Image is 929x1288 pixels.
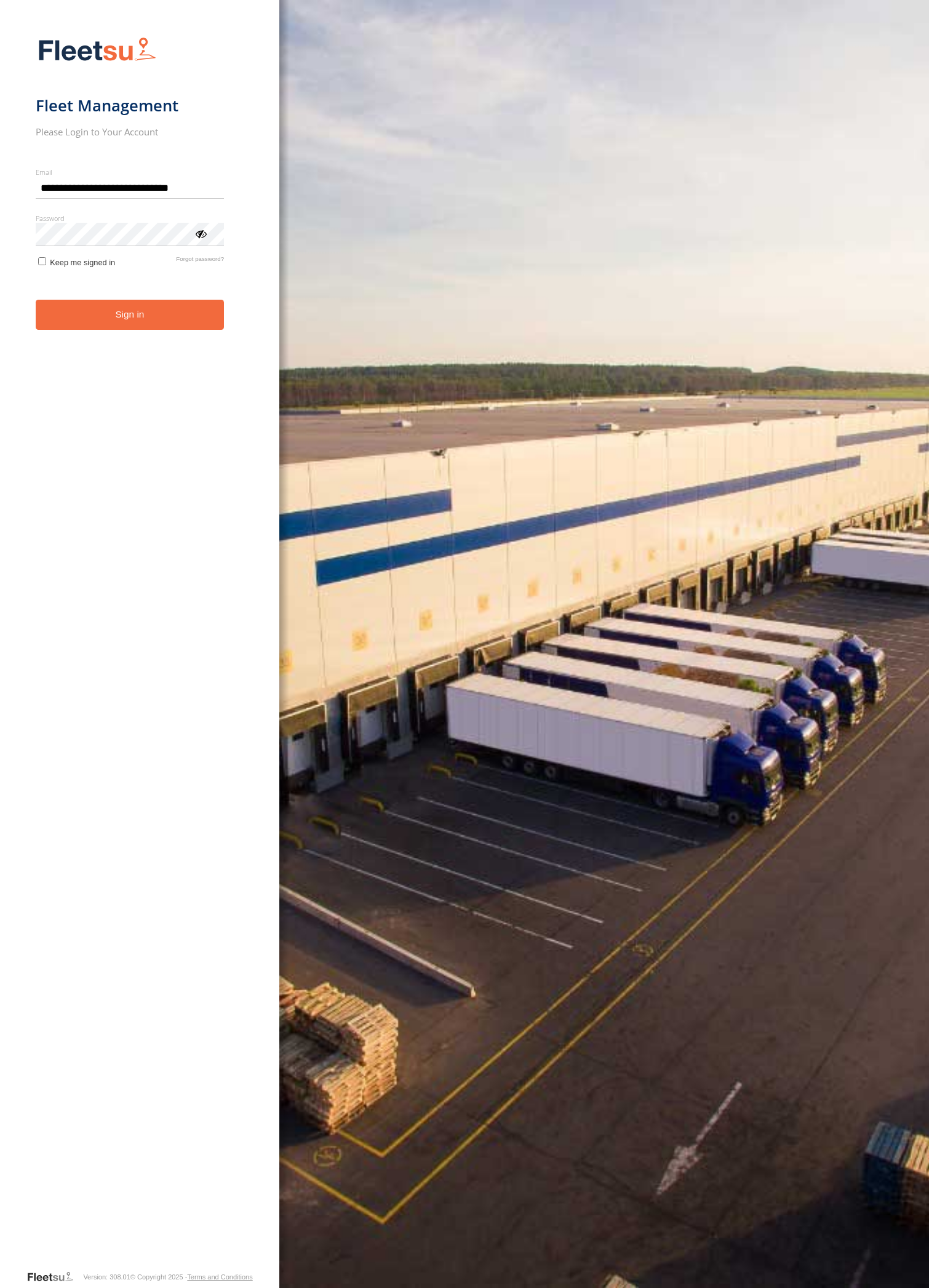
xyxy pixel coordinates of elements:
a: Terms and Conditions [187,1273,252,1281]
button: Sign in [36,300,225,330]
label: Password [36,214,225,223]
img: Fleetsu [36,34,159,66]
input: Keep me signed in [38,257,46,265]
div: Version: 308.01 [83,1273,130,1281]
a: Forgot password? [176,255,224,267]
a: Visit our Website [26,1271,83,1283]
h2: Please Login to Your Account [36,126,225,138]
form: main [36,30,244,1270]
div: © Copyright 2025 - [130,1273,253,1281]
span: Keep me signed in [50,258,115,267]
h1: Fleet Management [36,95,225,116]
label: Email [36,167,225,177]
div: ViewPassword [194,227,207,239]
